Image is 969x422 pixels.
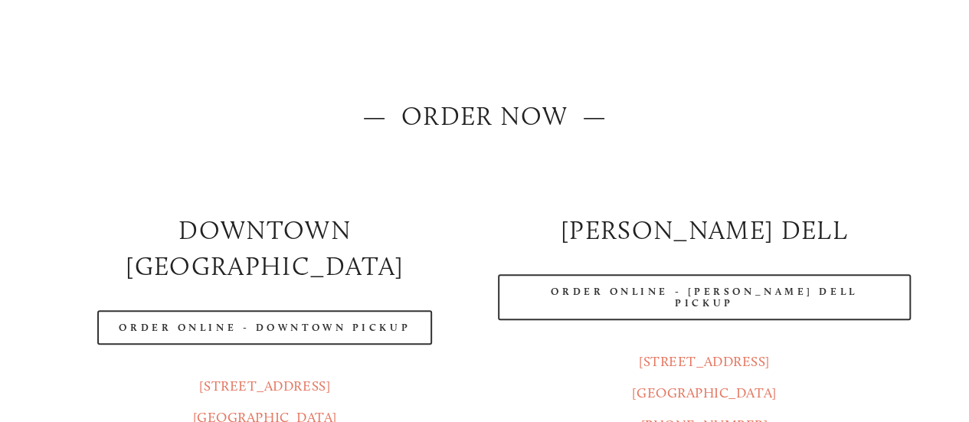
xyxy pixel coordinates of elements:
[632,384,776,401] a: [GEOGRAPHIC_DATA]
[58,98,911,134] h2: — ORDER NOW —
[199,378,330,394] a: [STREET_ADDRESS]
[498,212,912,248] h2: [PERSON_NAME] DELL
[58,212,472,284] h2: Downtown [GEOGRAPHIC_DATA]
[498,274,912,320] a: Order Online - [PERSON_NAME] Dell Pickup
[97,310,432,345] a: Order Online - Downtown pickup
[639,353,770,370] a: [STREET_ADDRESS]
